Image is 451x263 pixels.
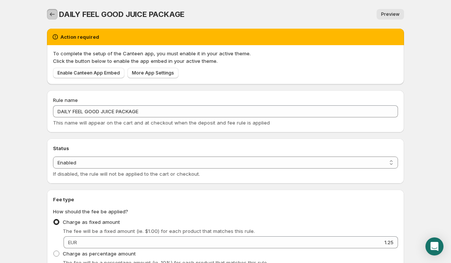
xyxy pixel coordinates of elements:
[132,70,174,76] span: More App Settings
[61,33,99,41] h2: Action required
[53,68,124,78] a: Enable Canteen App Embed
[381,11,400,17] span: Preview
[68,239,77,245] span: EUR
[63,219,120,225] span: Charge as fixed amount
[63,228,255,234] span: The fee will be a fixed amount (ie. $1.00) for each product that matches this rule.
[53,97,78,103] span: Rule name
[53,144,398,152] h2: Status
[127,68,179,78] a: More App Settings
[53,208,128,214] span: How should the fee be applied?
[53,171,200,177] span: If disabled, the rule will not be applied to the cart or checkout.
[58,70,120,76] span: Enable Canteen App Embed
[53,120,270,126] span: This name will appear on the cart and at checkout when the deposit and fee rule is applied
[53,196,398,203] h2: Fee type
[53,50,398,57] p: To complete the setup of the Canteen app, you must enable it in your active theme.
[47,9,58,20] button: Settings
[377,9,404,20] a: Preview
[63,251,136,257] span: Charge as percentage amount
[425,237,443,255] div: Open Intercom Messenger
[59,10,185,19] span: DAILY FEEL GOOD JUICE PACKAGE
[53,57,398,65] p: Click the button below to enable the app embed in your active theme.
